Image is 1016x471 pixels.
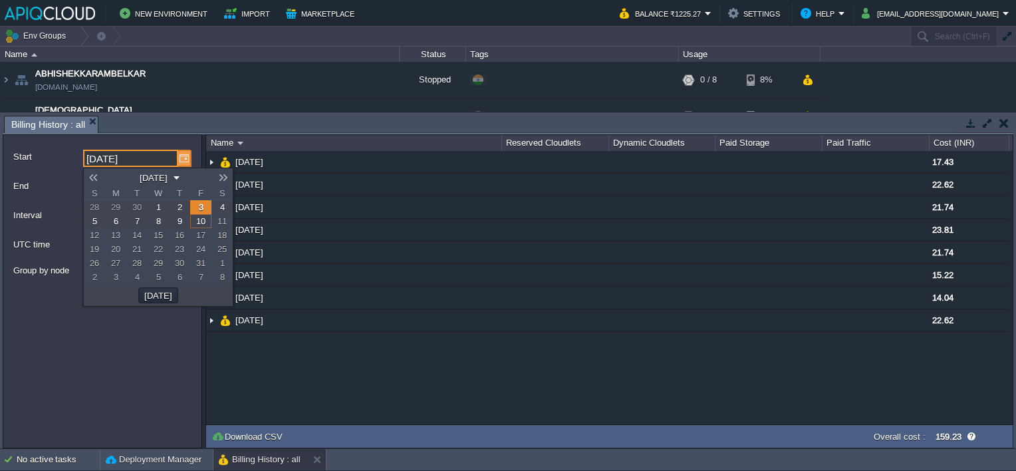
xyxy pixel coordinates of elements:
span: 31 [196,258,205,268]
td: The date in this field must be equal to or before 10-10-2025 [169,270,190,284]
span: 5 [92,216,97,226]
a: 29 [148,256,169,270]
label: 159.23 [936,432,961,442]
a: 6 [169,270,190,284]
button: New Environment [120,5,211,21]
a: ABHISHEKKARAMBELKAR [35,67,146,80]
a: [DATE] [234,224,265,235]
span: 2 [92,272,97,282]
span: 13 [111,230,120,240]
button: Download CSV [211,430,287,442]
span: 23 [175,244,184,254]
a: 11 [211,214,233,228]
a: [DATE] [234,156,265,168]
span: 22.62 [932,180,953,190]
a: 8 [211,270,233,284]
a: 18 [211,228,233,242]
span: 28 [90,202,99,212]
a: 4 [211,200,233,214]
a: [DOMAIN_NAME] [35,80,97,94]
span: 4 [220,202,225,212]
td: The date in this field must be equal to or before 10-10-2025 [211,228,233,242]
button: Marketplace [286,5,358,21]
td: The date in this field must be equal to or before 10-10-2025 [84,270,105,284]
label: UTC time [13,237,160,251]
span: [DATE] [234,202,265,213]
button: Settings [728,5,784,21]
span: 30 [132,202,142,212]
span: 15 [154,230,163,240]
td: Today [190,214,211,228]
span: 27 [111,258,120,268]
span: 28 [132,258,142,268]
td: The date in this field must be equal to or before 10-10-2025 [126,256,148,270]
span: T [126,187,148,200]
td: The date in this field must be equal to or before 10-10-2025 [105,242,126,256]
span: 8 [156,216,161,226]
td: The date in this field must be equal to or before 10-10-2025 [148,228,169,242]
td: The date in this field must be equal to or before 10-10-2025 [105,228,126,242]
a: 28 [126,256,148,270]
td: The date in this field must be equal to or before 10-10-2025 [84,228,105,242]
a: 12 [84,228,105,242]
span: S [84,187,105,200]
a: 3 [190,200,211,214]
div: Stopped [400,98,466,134]
a: 23 [169,242,190,256]
td: The date in this field must be equal to or before 10-10-2025 [169,242,190,256]
img: AMDAwAAAACH5BAEAAAAALAAAAAABAAEAAAICRAEAOw== [1,62,11,98]
td: The date in this field must be equal to or before 10-10-2025 [126,242,148,256]
img: AMDAwAAAACH5BAEAAAAALAAAAAABAAEAAAICRAEAOw== [237,142,243,145]
span: 10 [196,216,205,226]
span: 1 [220,258,225,268]
span: S [211,187,233,200]
button: [EMAIL_ADDRESS][DOMAIN_NAME] [862,5,1003,21]
span: 8 [220,272,225,282]
a: 3 [105,270,126,284]
img: APIQCloud [5,7,95,20]
button: [DATE] [136,172,172,184]
span: 7 [135,216,140,226]
span: 12 [90,230,99,240]
button: Env Groups [5,27,70,45]
div: No active tasks [17,449,100,470]
a: 26 [84,256,105,270]
span: 4 [135,272,140,282]
span: W [148,187,169,200]
span: 30 [175,258,184,268]
div: Cost (INR) [930,135,1009,151]
span: [DEMOGRAPHIC_DATA] [35,104,132,117]
img: AMDAwAAAACH5BAEAAAAALAAAAAABAAEAAAICRAEAOw== [220,151,231,173]
a: 28 [84,200,105,214]
td: The date in this field must be equal to or before 10-10-2025 [148,270,169,284]
div: Name [207,135,501,151]
div: Usage [680,47,820,62]
td: The date in this field must be equal to or before 10-10-2025 [211,256,233,270]
label: End [13,179,82,193]
td: The date in this field must be equal to or before 10-10-2025 [84,242,105,256]
a: 16 [169,228,190,242]
label: Interval [13,208,82,222]
span: 11 [217,216,227,226]
a: 9 [169,214,190,228]
div: Status [400,47,465,62]
span: 2 [178,202,182,212]
a: 7 [190,270,211,284]
td: The date in this field must be equal to or before 10-10-2025 [169,256,190,270]
span: Billing History : all [11,116,85,133]
span: 23.81 [932,225,953,235]
a: 27 [105,256,126,270]
a: 5 [148,270,169,284]
td: The date in this field must be equal to or before 10-10-2025 [211,214,233,228]
span: M [105,187,126,200]
a: [DATE] [234,179,265,190]
div: Reserved Cloudlets [503,135,608,151]
span: 22.62 [932,315,953,325]
a: 15 [148,228,169,242]
img: AMDAwAAAACH5BAEAAAAALAAAAAABAAEAAAICRAEAOw== [12,98,31,134]
span: 21.74 [932,247,953,257]
td: The date in this field must be equal to or before 10-10-2025 [211,270,233,284]
span: 14 [132,230,142,240]
label: Group by node [13,263,160,277]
